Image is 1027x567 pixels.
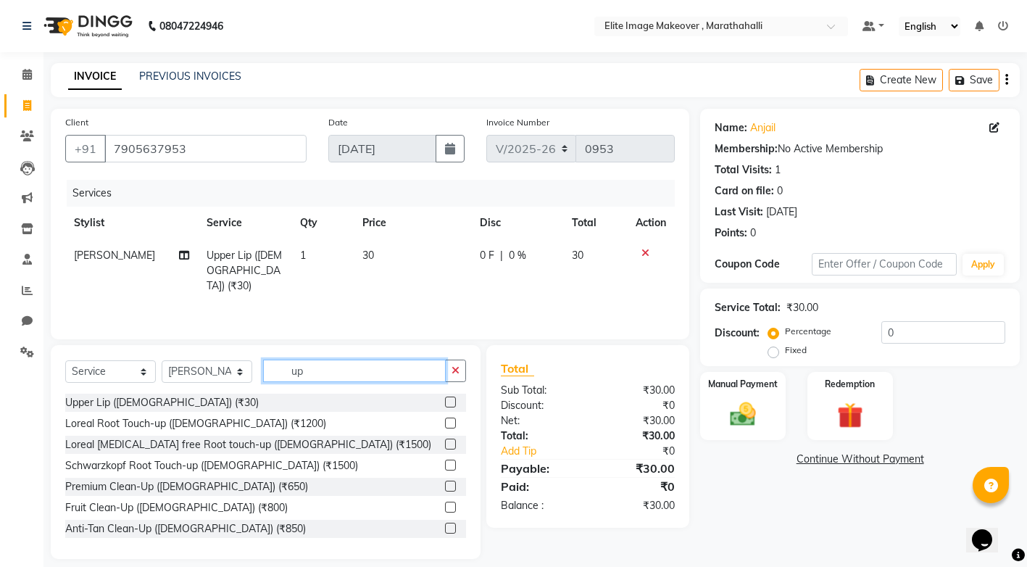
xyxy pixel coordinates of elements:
[300,249,306,262] span: 1
[486,116,549,129] label: Invoice Number
[588,429,686,444] div: ₹30.00
[588,383,686,398] div: ₹30.00
[490,413,588,429] div: Net:
[65,116,88,129] label: Client
[715,120,747,136] div: Name:
[715,204,763,220] div: Last Visit:
[65,416,326,431] div: Loreal Root Touch-up ([DEMOGRAPHIC_DATA]) (₹1200)
[775,162,781,178] div: 1
[480,248,494,263] span: 0 F
[860,69,943,91] button: Create New
[715,225,747,241] div: Points:
[65,521,306,537] div: Anti-Tan Clean-Up ([DEMOGRAPHIC_DATA]) (₹850)
[490,460,588,477] div: Payable:
[509,248,526,263] span: 0 %
[715,326,760,341] div: Discount:
[715,300,781,315] div: Service Total:
[750,225,756,241] div: 0
[490,398,588,413] div: Discount:
[750,120,776,136] a: Anjail
[785,325,831,338] label: Percentage
[949,69,999,91] button: Save
[715,162,772,178] div: Total Visits:
[159,6,223,46] b: 08047224946
[588,478,686,495] div: ₹0
[812,253,957,276] input: Enter Offer / Coupon Code
[65,458,358,473] div: Schwarzkopf Root Touch-up ([DEMOGRAPHIC_DATA]) (₹1500)
[139,70,241,83] a: PREVIOUS INVOICES
[715,183,774,199] div: Card on file:
[588,460,686,477] div: ₹30.00
[572,249,583,262] span: 30
[715,141,778,157] div: Membership:
[722,400,764,429] img: _cash.svg
[777,183,783,199] div: 0
[471,207,563,239] th: Disc
[500,248,503,263] span: |
[291,207,354,239] th: Qty
[74,249,155,262] span: [PERSON_NAME]
[604,444,686,459] div: ₹0
[362,249,374,262] span: 30
[588,498,686,513] div: ₹30.00
[65,207,198,239] th: Stylist
[825,378,875,391] label: Redemption
[962,254,1004,276] button: Apply
[263,360,446,382] input: Search or Scan
[65,479,308,494] div: Premium Clean-Up ([DEMOGRAPHIC_DATA]) (₹650)
[65,395,259,410] div: Upper Lip ([DEMOGRAPHIC_DATA]) (₹30)
[104,135,307,162] input: Search by Name/Mobile/Email/Code
[703,452,1017,467] a: Continue Without Payment
[627,207,675,239] th: Action
[490,429,588,444] div: Total:
[65,437,431,452] div: Loreal [MEDICAL_DATA] free Root touch-up ([DEMOGRAPHIC_DATA]) (₹1500)
[490,478,588,495] div: Paid:
[65,500,288,516] div: Fruit Clean-Up ([DEMOGRAPHIC_DATA]) (₹800)
[766,204,797,220] div: [DATE]
[829,400,871,432] img: _gift.svg
[715,141,1005,157] div: No Active Membership
[786,300,818,315] div: ₹30.00
[354,207,471,239] th: Price
[198,207,291,239] th: Service
[68,64,122,90] a: INVOICE
[501,361,534,376] span: Total
[588,398,686,413] div: ₹0
[328,116,348,129] label: Date
[785,344,807,357] label: Fixed
[207,249,282,292] span: Upper Lip ([DEMOGRAPHIC_DATA]) (₹30)
[563,207,628,239] th: Total
[490,444,604,459] a: Add Tip
[588,413,686,429] div: ₹30.00
[37,6,136,46] img: logo
[65,135,106,162] button: +91
[490,498,588,513] div: Balance :
[715,257,812,272] div: Coupon Code
[490,383,588,398] div: Sub Total:
[708,378,778,391] label: Manual Payment
[67,180,686,207] div: Services
[966,509,1013,552] iframe: chat widget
